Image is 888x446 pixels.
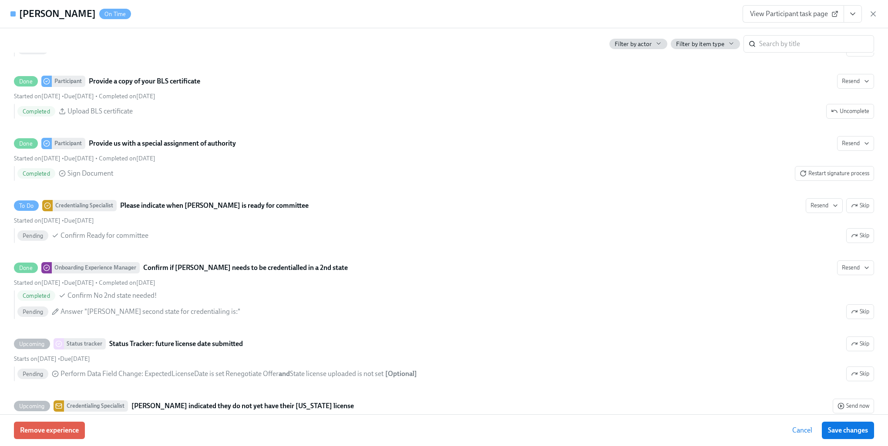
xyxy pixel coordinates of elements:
span: Thursday, October 9th 2025, 10:01 am [14,93,61,100]
span: Remove experience [20,426,79,435]
span: Thursday, October 9th 2025, 10:01 am [14,217,61,224]
strong: Provide a copy of your BLS certificate [89,76,200,87]
span: On Time [99,11,131,17]
div: • • [14,92,155,100]
span: Resend [811,201,838,210]
strong: Status Tracker: future license date submitted [109,339,243,349]
span: Thursday, October 9th 2025, 10:01 am [14,279,61,286]
strong: [PERSON_NAME] indicated they do not yet have their [US_STATE] license [131,401,354,411]
button: DoneOnboarding Experience ManagerConfirm if [PERSON_NAME] needs to be credentialled in a 2nd stat... [837,260,874,275]
button: UpcomingStatus trackerStatus Tracker: future license date submittedSkipStarts on[DATE] •Due[DATE]... [846,366,874,381]
span: Send now [838,402,869,410]
div: Onboarding Experience Manager [52,262,140,273]
button: DoneParticipantProvide us with a special assignment of authorityStarted on[DATE] •Due[DATE] • Com... [837,136,874,151]
a: View Participant task page [743,5,844,23]
span: Thursday, October 9th 2025, 10:07 am [99,279,155,286]
span: Resend [842,139,869,148]
button: To DoCredentialing SpecialistPlease indicate when [PERSON_NAME] is ready for committeeResendSkipS... [846,228,874,243]
span: Upload BLS certificate [67,107,133,116]
span: Filter by actor [615,40,652,48]
span: Confirm Ready for committee [61,231,148,240]
span: Thursday, October 9th 2025, 11:06 am [99,155,155,162]
span: Skip [851,339,869,348]
span: Restart signature process [800,169,869,178]
span: Skip [851,369,869,378]
span: Resend [842,263,869,272]
span: Thursday, October 9th 2025, 10:00 am [14,355,57,363]
button: DoneParticipantProvide a copy of your BLS certificateResendStarted on[DATE] •Due[DATE] • Complete... [826,104,874,119]
span: Confirm No 2nd state needed! [67,291,157,300]
button: Remove experience [14,422,85,439]
span: Skip [851,201,869,210]
button: UpcomingCredentialing Specialist[PERSON_NAME] indicated they do not yet have their [US_STATE] lic... [833,399,874,413]
button: Save changes [822,422,874,439]
button: To DoCredentialing SpecialistPlease indicate when [PERSON_NAME] is ready for committeeSkipStarted... [806,198,843,213]
span: Pending [17,371,48,377]
div: Participant [52,76,85,87]
button: UpcomingStatus trackerStatus Tracker: future license date submittedStarts on[DATE] •Due[DATE] Pen... [846,336,874,351]
span: Sign Document [67,169,113,178]
input: Search by title [759,35,874,53]
span: Thursday, March 26th 2026, 10:00 am [64,217,94,224]
div: Credentialing Specialist [53,200,117,211]
span: Save changes [828,426,868,435]
span: Skip [851,307,869,316]
button: Filter by actor [609,39,667,49]
span: Completed [17,108,55,115]
span: Thursday, October 9th 2025, 10:01 am [14,155,61,162]
button: DoneParticipantProvide us with a special assignment of authorityResendStarted on[DATE] •Due[DATE]... [795,166,874,181]
span: Thursday, October 16th 2025, 10:00 am [64,155,94,162]
div: • [14,355,90,363]
span: Saturday, October 11th 2025, 10:14 am [99,93,155,100]
div: Credentialing Specialist [64,400,128,412]
span: Done [14,265,38,271]
strong: Confirm if [PERSON_NAME] needs to be credentialled in a 2nd state [143,263,348,273]
span: To Do [14,203,39,209]
span: Done [14,140,38,147]
div: • [14,216,94,225]
span: Done [14,78,38,85]
strong: and [279,369,290,378]
span: Upcoming [14,403,50,409]
span: Resend [842,77,869,86]
span: State license uploaded is not set [290,369,383,378]
button: To DoCredentialing SpecialistPlease indicate when [PERSON_NAME] is ready for committeeResendStart... [846,198,874,213]
span: Perform Data Field Change : [61,369,383,379]
span: Cancel [792,426,812,435]
span: Friday, October 10th 2025, 10:00 am [64,279,94,286]
div: Participant [52,138,85,149]
span: Filter by item type [676,40,724,48]
button: Cancel [786,422,818,439]
span: Uncomplete [831,107,869,116]
div: Status tracker [64,338,106,349]
span: Friday, October 10th 2025, 10:00 am [60,355,90,363]
span: Upcoming [14,341,50,347]
h4: [PERSON_NAME] [19,7,96,20]
span: Skip [851,231,869,240]
button: DoneParticipantProvide a copy of your BLS certificateStarted on[DATE] •Due[DATE] • Completed on[D... [837,74,874,89]
button: View task page [844,5,862,23]
div: • • [14,279,155,287]
span: View Participant task page [750,10,837,18]
button: DoneOnboarding Experience ManagerConfirm if [PERSON_NAME] needs to be credentialled in a 2nd stat... [846,304,874,319]
button: Filter by item type [671,39,740,49]
span: ExpectedLicenseDate is set Renegotiate Offer [145,369,279,378]
span: Answer "[PERSON_NAME] second state for credentialing is:" [61,307,240,316]
span: Thursday, October 16th 2025, 10:00 am [64,93,94,100]
strong: Provide us with a special assignment of authority [89,138,236,149]
span: Completed [17,170,55,177]
span: Completed [17,293,55,299]
span: Pending [17,233,48,239]
div: [ Optional ] [385,369,417,379]
div: • • [14,154,155,163]
strong: Please indicate when [PERSON_NAME] is ready for committee [120,200,309,211]
span: Pending [17,309,48,315]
